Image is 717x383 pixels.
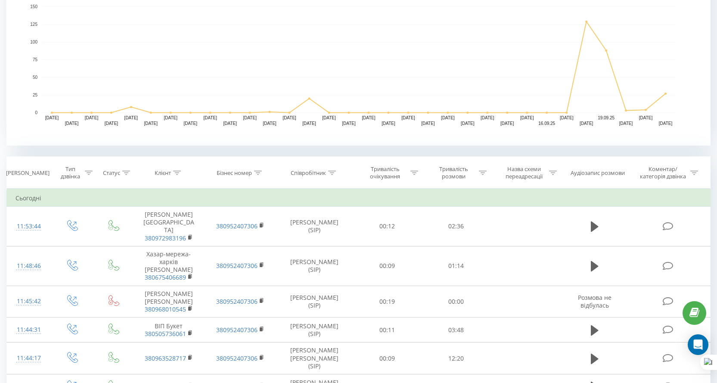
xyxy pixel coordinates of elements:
[133,207,205,246] td: [PERSON_NAME] [GEOGRAPHIC_DATA]
[422,246,490,286] td: 01:14
[353,246,422,286] td: 00:09
[30,22,37,27] text: 125
[302,121,316,126] text: [DATE]
[184,121,198,126] text: [DATE]
[578,293,611,309] span: Розмова не відбулась
[30,40,37,44] text: 100
[276,246,353,286] td: [PERSON_NAME] (SIP)
[322,115,336,120] text: [DATE]
[481,115,494,120] text: [DATE]
[639,115,653,120] text: [DATE]
[216,326,258,334] a: 380952407306
[580,121,593,126] text: [DATE]
[145,354,186,362] a: 380963528717
[362,115,376,120] text: [DATE]
[203,115,217,120] text: [DATE]
[276,343,353,374] td: [PERSON_NAME] [PERSON_NAME] (SIP)
[431,165,477,180] div: Тривалість розмови
[16,218,42,235] div: 11:53:44
[145,305,186,313] a: 380968010545
[422,318,490,343] td: 03:48
[422,286,490,318] td: 00:00
[538,121,555,126] text: 16.09.25
[353,207,422,246] td: 00:12
[362,165,408,180] div: Тривалість очікування
[571,169,625,177] div: Аудіозапис розмови
[16,321,42,338] div: 11:44:31
[16,293,42,310] div: 11:45:42
[276,207,353,246] td: [PERSON_NAME] (SIP)
[133,246,205,286] td: Хазар-мережа-харків [PERSON_NAME]
[353,343,422,374] td: 00:09
[598,115,615,120] text: 19.09.25
[33,57,38,62] text: 75
[520,115,534,120] text: [DATE]
[500,121,514,126] text: [DATE]
[276,286,353,318] td: [PERSON_NAME] (SIP)
[560,115,574,120] text: [DATE]
[216,354,258,362] a: 380952407306
[243,115,257,120] text: [DATE]
[33,75,38,80] text: 50
[353,286,422,318] td: 00:19
[85,115,99,120] text: [DATE]
[282,115,296,120] text: [DATE]
[133,286,205,318] td: [PERSON_NAME] [PERSON_NAME]
[276,318,353,343] td: [PERSON_NAME] (SIP)
[35,110,37,115] text: 0
[638,165,688,180] div: Коментар/категорія дзвінка
[16,350,42,367] div: 11:44:17
[421,121,435,126] text: [DATE]
[30,4,37,9] text: 150
[422,207,490,246] td: 02:36
[501,165,547,180] div: Назва схеми переадресації
[217,169,252,177] div: Бізнес номер
[6,169,50,177] div: [PERSON_NAME]
[401,115,415,120] text: [DATE]
[45,115,59,120] text: [DATE]
[422,343,490,374] td: 12:20
[216,222,258,230] a: 380952407306
[353,318,422,343] td: 00:11
[688,334,708,355] div: Open Intercom Messenger
[659,121,673,126] text: [DATE]
[103,169,120,177] div: Статус
[58,165,82,180] div: Тип дзвінка
[145,273,186,281] a: 380675406689
[382,121,395,126] text: [DATE]
[263,121,276,126] text: [DATE]
[619,121,633,126] text: [DATE]
[105,121,118,126] text: [DATE]
[342,121,356,126] text: [DATE]
[65,121,79,126] text: [DATE]
[216,262,258,270] a: 380952407306
[16,258,42,274] div: 11:48:46
[155,169,171,177] div: Клієнт
[216,297,258,305] a: 380952407306
[441,115,455,120] text: [DATE]
[291,169,326,177] div: Співробітник
[7,190,711,207] td: Сьогодні
[133,318,205,343] td: ВІП Букет
[124,115,138,120] text: [DATE]
[461,121,475,126] text: [DATE]
[223,121,237,126] text: [DATE]
[33,93,38,97] text: 25
[144,121,158,126] text: [DATE]
[145,234,186,242] a: 380972983196
[164,115,178,120] text: [DATE]
[145,330,186,338] a: 380505736061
